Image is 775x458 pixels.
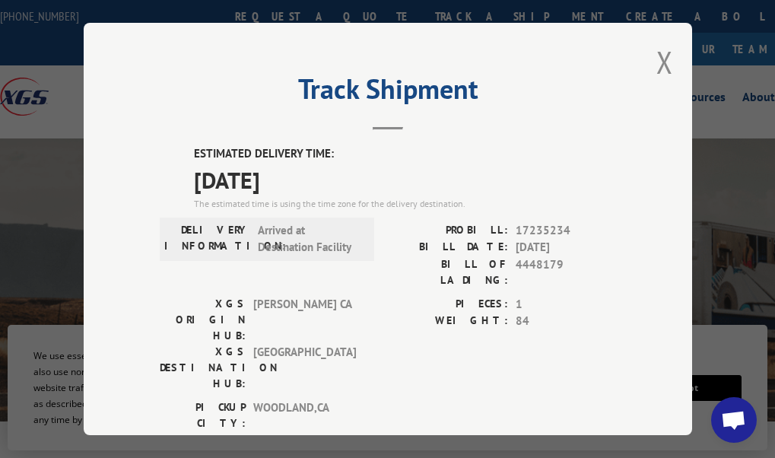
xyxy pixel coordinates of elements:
span: [GEOGRAPHIC_DATA] [253,344,356,392]
span: 17235234 [516,222,616,240]
label: ESTIMATED DELIVERY TIME: [194,145,616,163]
span: 1 [516,296,616,313]
div: The estimated time is using the time zone for the delivery destination. [194,197,616,211]
span: [PERSON_NAME] CA [253,296,356,344]
label: XGS ORIGIN HUB: [160,296,246,344]
label: BILL DATE: [388,239,508,256]
label: XGS DESTINATION HUB: [160,344,246,392]
label: BILL OF LADING: [388,256,508,288]
span: [DATE] [516,239,616,256]
label: PIECES: [388,296,508,313]
div: Open chat [711,397,757,443]
label: PROBILL: [388,222,508,240]
span: Arrived at Destination Facility [258,222,361,256]
button: Close modal [656,42,673,82]
h2: Track Shipment [160,78,616,107]
label: WEIGHT: [388,313,508,330]
span: 84 [516,313,616,330]
span: [DATE] [194,163,616,197]
label: DELIVERY INFORMATION: [164,222,250,256]
label: PICKUP CITY: [160,399,246,431]
span: WOODLAND , CA [253,399,356,431]
span: 4448179 [516,256,616,288]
